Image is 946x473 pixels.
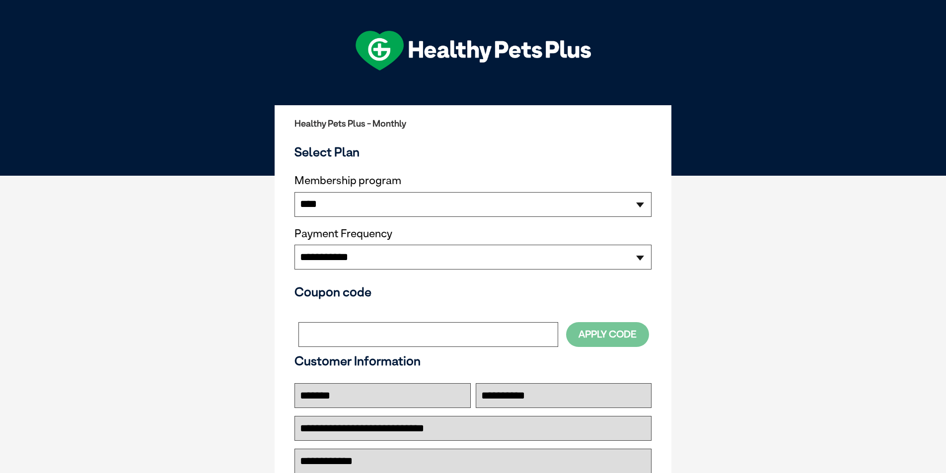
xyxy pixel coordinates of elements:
label: Membership program [294,174,652,187]
h3: Coupon code [294,284,652,299]
h2: Healthy Pets Plus - Monthly [294,119,652,129]
h3: Select Plan [294,144,652,159]
button: Apply Code [566,322,649,346]
h3: Customer Information [294,353,652,368]
label: Payment Frequency [294,227,392,240]
img: hpp-logo-landscape-green-white.png [356,31,591,70]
